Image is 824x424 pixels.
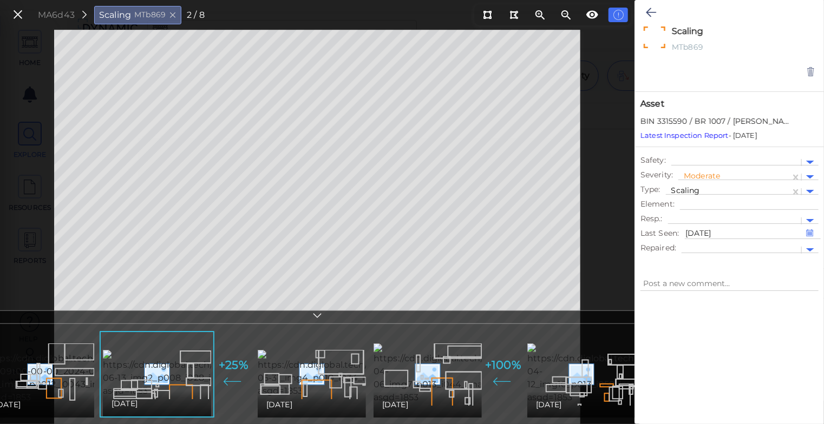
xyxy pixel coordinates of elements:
span: Scaling [99,9,131,22]
span: BIN 3315590 / BR 1007 / Griswold Rd [640,116,792,127]
span: Last Seen : [640,228,679,239]
span: Safety : [640,155,666,166]
span: + 100 % [485,356,521,374]
span: Resp. : [640,213,663,224]
textarea: Scaling [669,25,781,37]
div: 2 / 8 [187,9,205,22]
a: Latest Inspection Report [640,131,729,140]
span: [DATE] [112,397,138,410]
span: Element : [640,198,675,210]
img: https://cdn.diglobal.tech/width210/1853/2021-04-06_img7_p013_i044_image_index_1.png?asgd=1853 [374,343,571,404]
div: MA6d43 [38,9,75,22]
span: Scaling [671,186,700,195]
span: - [DATE] [640,131,757,140]
div: MTb869 [669,42,781,55]
span: Moderate [684,171,720,181]
iframe: Chat [778,375,816,416]
img: https://cdn.diglobal.tech/width210/1853/2022-05-31_img4_p010_i034_image_index_2.png?asgd=1853 [258,350,456,398]
span: MTb869 [134,9,166,21]
img: https://cdn.diglobal.tech/width210/1853/2023-06-13_img2_p008_i028_image_index_2.png?asgd=1853 [103,350,302,398]
span: Repaired : [640,242,676,254]
img: https://cdn.diglobal.tech/width210/1853/2017-04-12_img10_p013_i058_image_index_1.png?asgd=1853 [527,343,724,404]
span: Type : [640,184,660,195]
span: [DATE] [382,398,408,411]
span: Asset [640,97,819,110]
span: [DATE] [536,398,562,411]
span: [DATE] [266,398,292,411]
span: Severity : [640,169,673,181]
span: + 25 % [219,356,248,374]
